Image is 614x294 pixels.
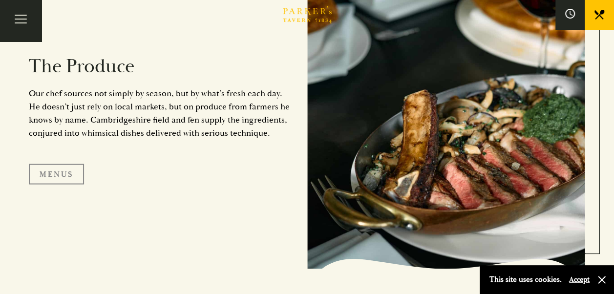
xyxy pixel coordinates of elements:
[569,275,590,284] button: Accept
[29,54,293,78] h2: The Produce
[29,164,84,184] a: Menus
[597,275,607,285] button: Close and accept
[29,86,293,139] p: Our chef sources not simply by season, but by what’s fresh each day. He doesn’t just rely on loca...
[489,273,562,287] p: This site uses cookies.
